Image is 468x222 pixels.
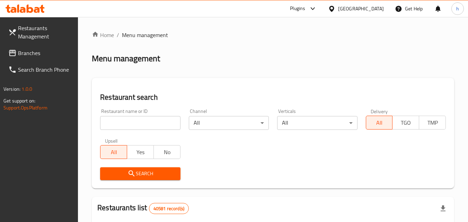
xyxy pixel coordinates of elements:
button: Yes [127,145,154,159]
button: TGO [392,116,419,130]
span: Get support on: [3,96,35,105]
button: TMP [419,116,446,130]
span: No [157,147,178,157]
h2: Restaurant search [100,92,446,103]
span: All [369,118,390,128]
div: All [277,116,357,130]
span: Version: [3,85,20,94]
button: All [366,116,393,130]
span: Restaurants Management [18,24,73,41]
span: Menu management [122,31,168,39]
nav: breadcrumb [92,31,454,39]
div: Plugins [290,5,305,13]
a: Home [92,31,114,39]
span: 1.0.0 [21,85,32,94]
button: Search [100,167,180,180]
span: 40581 record(s) [149,205,188,212]
span: TMP [422,118,443,128]
div: Total records count [149,203,189,214]
span: TGO [395,118,416,128]
input: Search for restaurant name or ID.. [100,116,180,130]
label: Delivery [371,109,388,114]
div: Export file [435,200,451,217]
li: / [117,31,119,39]
span: Branches [18,49,73,57]
div: [GEOGRAPHIC_DATA] [338,5,384,12]
a: Support.OpsPlatform [3,103,47,112]
label: Upsell [105,138,118,143]
div: All [189,116,269,130]
a: Branches [3,45,78,61]
button: No [153,145,180,159]
h2: Restaurants list [97,203,189,214]
a: Restaurants Management [3,20,78,45]
span: Search [106,169,175,178]
a: Search Branch Phone [3,61,78,78]
span: h [456,5,459,12]
span: Yes [130,147,151,157]
button: All [100,145,127,159]
span: All [103,147,124,157]
h2: Menu management [92,53,160,64]
span: Search Branch Phone [18,65,73,74]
